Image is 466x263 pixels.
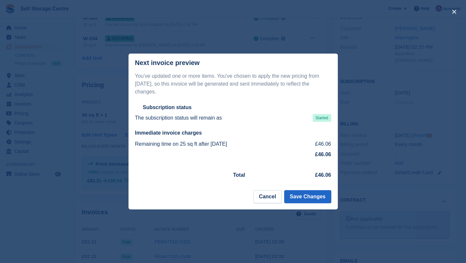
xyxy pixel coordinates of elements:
td: Remaining time on 25 sq ft after [DATE] [135,139,302,149]
button: Save Changes [284,190,331,203]
td: £46.06 [302,139,331,149]
strong: £46.06 [315,172,331,178]
h2: Subscription status [143,104,192,111]
h2: Immediate invoice charges [135,130,331,136]
p: Next invoice preview [135,59,200,67]
button: close [449,7,459,17]
strong: £46.06 [315,152,331,157]
p: You've updated one or more items. You've chosen to apply the new pricing from [DATE], so this inv... [135,72,331,96]
button: Cancel [253,190,282,203]
strong: Total [233,172,245,178]
p: The subscription status will remain as [135,114,222,122]
span: Started [313,114,331,122]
